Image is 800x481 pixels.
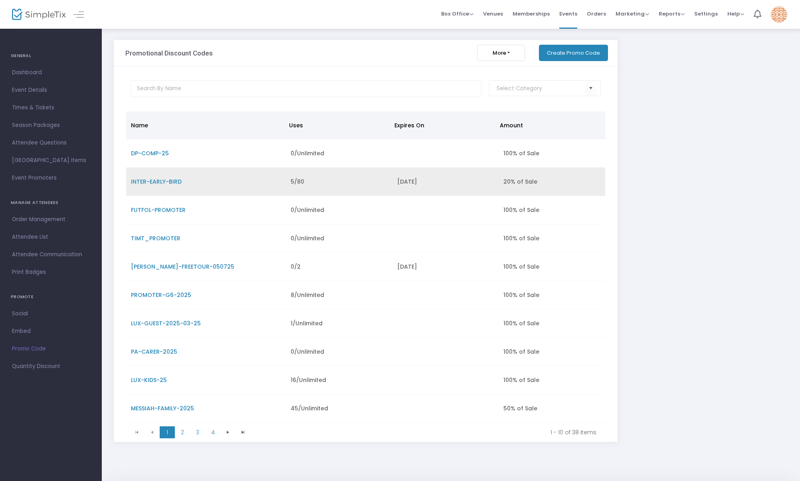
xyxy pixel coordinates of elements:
span: Social [12,309,90,319]
div: Data table [126,111,605,423]
span: Attendee List [12,232,90,242]
span: 1/Unlimited [291,319,323,327]
span: Uses [289,121,303,129]
span: 0/Unlimited [291,206,324,214]
span: Dashboard [12,67,90,78]
h3: Promotional Discount Codes [125,49,213,57]
h4: MANAGE ATTENDEES [11,195,91,211]
span: Attendee Communication [12,249,90,260]
span: PROMOTER-G6-2025 [131,291,191,299]
h4: GENERAL [11,48,91,64]
span: Reports [659,10,685,18]
span: 0/Unlimited [291,348,324,356]
span: TIMT_PROMOTER [131,234,180,242]
span: 8/Unlimited [291,291,324,299]
span: 100% of Sale [503,149,539,157]
span: 0/2 [291,263,301,271]
span: 50% of Sale [503,404,537,412]
span: FUTFOL-PROMOTER [131,206,186,214]
span: 45/Unlimited [291,404,328,412]
span: Go to the next page [220,426,236,438]
span: Attendee Questions [12,138,90,148]
span: MESSIAH-FAMILY-2025 [131,404,194,412]
span: 100% of Sale [503,291,539,299]
span: Expires On [394,121,424,129]
span: Times & Tickets [12,103,90,113]
span: 100% of Sale [503,234,539,242]
span: Name [131,121,148,129]
span: Venues [483,4,503,24]
span: Page 1 [160,426,175,438]
span: Page 4 [205,426,220,438]
span: 5/80 [291,178,304,186]
span: [GEOGRAPHIC_DATA] Items [12,155,90,166]
h4: PROMOTE [11,289,91,305]
span: Go to the last page [236,426,251,438]
span: Page 2 [175,426,190,438]
kendo-pager-info: 1 - 10 of 38 items [256,428,596,436]
span: 16/Unlimited [291,376,326,384]
span: 100% of Sale [503,376,539,384]
input: Select Category [497,84,585,93]
span: Settings [694,4,718,24]
span: Season Packages [12,120,90,131]
span: Quantity Discount [12,361,90,372]
span: 20% of Sale [503,178,537,186]
span: Help [727,10,744,18]
span: Go to the last page [240,429,246,435]
div: [DATE] [397,178,494,186]
span: Marketing [616,10,649,18]
div: [DATE] [397,263,494,271]
span: LUX-GUEST-2025-03-25 [131,319,201,327]
span: LUX-KIDS-25 [131,376,167,384]
span: 0/Unlimited [291,234,324,242]
span: Promo Code [12,344,90,354]
button: More [477,45,525,61]
span: 100% of Sale [503,348,539,356]
span: Memberships [513,4,550,24]
button: Create Promo Code [539,45,608,61]
input: Search By Name [131,80,481,97]
span: Event Details [12,85,90,95]
span: DP-COMP-25 [131,149,169,157]
button: Select [585,80,596,97]
span: Amount [500,121,523,129]
span: INTER-EARLY-BIRD [131,178,182,186]
span: Order Management [12,214,90,225]
span: Page 3 [190,426,205,438]
span: 100% of Sale [503,319,539,327]
span: Box Office [441,10,473,18]
span: Embed [12,326,90,337]
span: Orders [587,4,606,24]
span: 100% of Sale [503,206,539,214]
span: Event Promoters [12,173,90,183]
span: Print Badges [12,267,90,277]
span: Go to the next page [225,429,231,435]
span: 100% of Sale [503,263,539,271]
span: Events [559,4,577,24]
span: PA-CARER-2025 [131,348,177,356]
span: [PERSON_NAME]-FREETOUR-050725 [131,263,234,271]
span: 0/Unlimited [291,149,324,157]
